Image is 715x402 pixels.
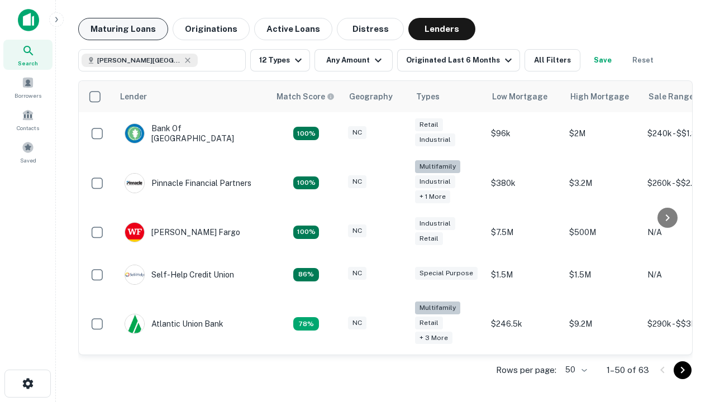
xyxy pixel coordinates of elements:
[97,55,181,65] span: [PERSON_NAME][GEOGRAPHIC_DATA], [GEOGRAPHIC_DATA]
[18,59,38,68] span: Search
[415,232,443,245] div: Retail
[293,317,319,331] div: Matching Properties: 10, hasApolloMatch: undefined
[485,211,564,253] td: $7.5M
[561,362,589,378] div: 50
[348,317,366,329] div: NC
[125,314,144,333] img: picture
[416,90,440,103] div: Types
[570,90,629,103] div: High Mortgage
[492,90,547,103] div: Low Mortgage
[3,104,53,135] a: Contacts
[314,49,393,71] button: Any Amount
[415,317,443,329] div: Retail
[485,296,564,352] td: $246.5k
[348,126,366,139] div: NC
[674,361,692,379] button: Go to next page
[607,363,649,377] p: 1–50 of 63
[485,253,564,296] td: $1.5M
[525,49,580,71] button: All Filters
[173,18,250,40] button: Originations
[125,124,144,143] img: picture
[120,90,147,103] div: Lender
[337,18,404,40] button: Distress
[415,133,455,146] div: Industrial
[293,268,319,281] div: Matching Properties: 11, hasApolloMatch: undefined
[125,265,144,284] img: picture
[3,40,53,70] a: Search
[585,49,621,71] button: Save your search to get updates of matches that match your search criteria.
[113,81,270,112] th: Lender
[348,175,366,188] div: NC
[649,90,694,103] div: Sale Range
[397,49,520,71] button: Originated Last 6 Months
[659,313,715,366] iframe: Chat Widget
[277,90,332,103] h6: Match Score
[485,81,564,112] th: Low Mortgage
[3,137,53,167] a: Saved
[485,112,564,155] td: $96k
[415,190,450,203] div: + 1 more
[125,174,144,193] img: picture
[564,112,642,155] td: $2M
[277,90,335,103] div: Capitalize uses an advanced AI algorithm to match your search with the best lender. The match sco...
[78,18,168,40] button: Maturing Loans
[564,155,642,211] td: $3.2M
[250,49,310,71] button: 12 Types
[342,81,409,112] th: Geography
[496,363,556,377] p: Rows per page:
[293,176,319,190] div: Matching Properties: 23, hasApolloMatch: undefined
[415,175,455,188] div: Industrial
[564,211,642,253] td: $500M
[564,296,642,352] td: $9.2M
[415,217,455,230] div: Industrial
[625,49,661,71] button: Reset
[406,54,515,67] div: Originated Last 6 Months
[348,267,366,280] div: NC
[3,72,53,102] a: Borrowers
[564,253,642,296] td: $1.5M
[415,267,478,280] div: Special Purpose
[270,81,342,112] th: Capitalize uses an advanced AI algorithm to match your search with the best lender. The match sco...
[125,314,223,334] div: Atlantic Union Bank
[18,9,39,31] img: capitalize-icon.png
[20,156,36,165] span: Saved
[409,81,485,112] th: Types
[125,173,251,193] div: Pinnacle Financial Partners
[415,160,460,173] div: Multifamily
[254,18,332,40] button: Active Loans
[125,223,144,242] img: picture
[485,155,564,211] td: $380k
[415,332,452,344] div: + 3 more
[408,18,475,40] button: Lenders
[293,226,319,239] div: Matching Properties: 14, hasApolloMatch: undefined
[348,224,366,237] div: NC
[415,301,460,314] div: Multifamily
[293,127,319,140] div: Matching Properties: 14, hasApolloMatch: undefined
[415,118,443,131] div: Retail
[564,81,642,112] th: High Mortgage
[125,123,259,143] div: Bank Of [GEOGRAPHIC_DATA]
[349,90,393,103] div: Geography
[15,91,41,100] span: Borrowers
[125,222,240,242] div: [PERSON_NAME] Fargo
[17,123,39,132] span: Contacts
[125,265,234,285] div: Self-help Credit Union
